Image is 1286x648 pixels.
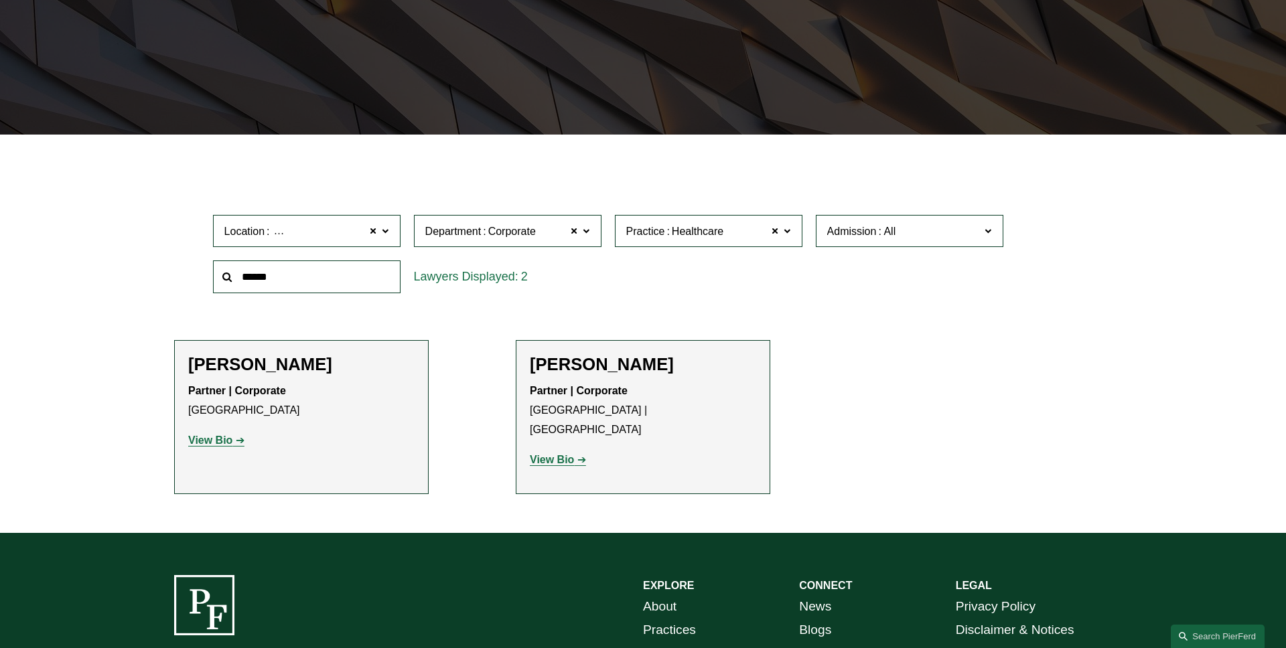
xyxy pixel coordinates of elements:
[488,223,536,240] span: Corporate
[188,354,415,375] h2: [PERSON_NAME]
[799,595,831,619] a: News
[530,382,756,439] p: [GEOGRAPHIC_DATA] | [GEOGRAPHIC_DATA]
[827,226,877,237] span: Admission
[188,434,232,446] strong: View Bio
[425,226,482,237] span: Department
[956,595,1035,619] a: Privacy Policy
[643,595,676,619] a: About
[530,454,586,465] a: View Bio
[626,226,665,237] span: Practice
[799,580,852,591] strong: CONNECT
[272,223,384,240] span: [GEOGRAPHIC_DATA]
[530,354,756,375] h2: [PERSON_NAME]
[643,580,694,591] strong: EXPLORE
[643,619,696,642] a: Practices
[956,619,1074,642] a: Disclaimer & Notices
[530,385,628,396] strong: Partner | Corporate
[188,434,244,446] a: View Bio
[224,226,265,237] span: Location
[530,454,574,465] strong: View Bio
[956,580,992,591] strong: LEGAL
[672,223,723,240] span: Healthcare
[1171,625,1265,648] a: Search this site
[188,382,415,420] p: [GEOGRAPHIC_DATA]
[799,619,831,642] a: Blogs
[188,385,286,396] strong: Partner | Corporate
[521,270,528,283] span: 2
